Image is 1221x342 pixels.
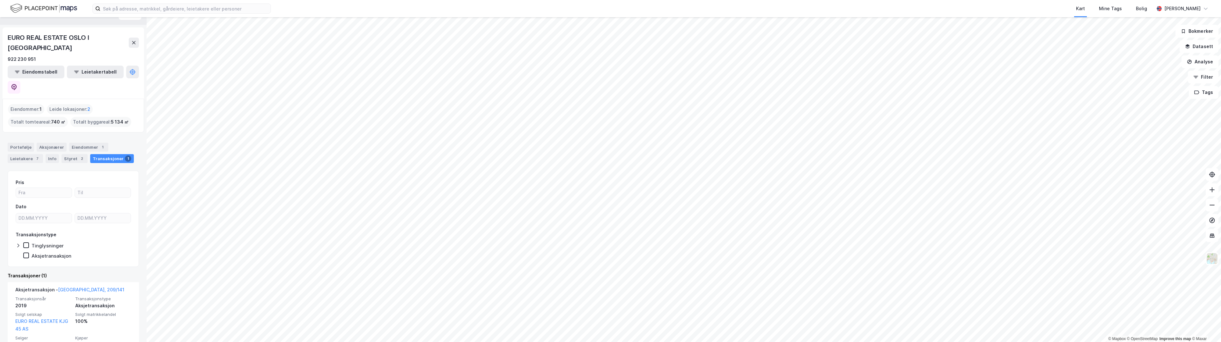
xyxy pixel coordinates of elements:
div: Aksjonærer [37,143,67,152]
button: Analyse [1181,55,1218,68]
input: Til [75,188,131,197]
input: DD.MM.YYYY [16,213,72,223]
a: OpenStreetMap [1127,337,1158,341]
div: Aksjetransaksjon - [15,286,124,296]
div: 1 [99,144,106,150]
button: Datasett [1180,40,1218,53]
div: Totalt byggareal : [70,117,131,127]
div: Leietakere [8,154,43,163]
div: Kart [1076,5,1085,12]
div: Kontrollprogram for chat [1189,311,1221,342]
div: Pris [16,179,24,186]
div: Totalt tomteareal : [8,117,68,127]
div: 2019 [15,302,71,310]
span: Solgt selskap [15,312,71,317]
input: Fra [16,188,72,197]
span: 2 [87,105,90,113]
div: Eiendommer [69,143,108,152]
button: Filter [1188,71,1218,83]
div: Styret [61,154,88,163]
a: Improve this map [1160,337,1191,341]
div: Dato [16,203,26,210]
a: Mapbox [1108,337,1126,341]
button: Bokmerker [1175,25,1218,38]
button: Tags [1189,86,1218,99]
div: 100% [75,317,131,325]
iframe: Chat Widget [1189,311,1221,342]
div: Portefølje [8,143,34,152]
input: Søk på adresse, matrikkel, gårdeiere, leietakere eller personer [100,4,271,13]
div: Transaksjonstype [16,231,56,239]
div: Transaksjoner [90,154,134,163]
div: Aksjetransaksjon [32,253,71,259]
div: Tinglysninger [32,243,64,249]
div: Aksjetransaksjon [75,302,131,310]
div: 2 [79,155,85,162]
input: DD.MM.YYYY [75,213,131,223]
span: Solgt matrikkelandel [75,312,131,317]
a: [GEOGRAPHIC_DATA], 209/141 [58,287,124,292]
button: Eiendomstabell [8,66,64,78]
span: Selger [15,335,71,341]
div: Bolig [1136,5,1147,12]
div: [PERSON_NAME] [1164,5,1201,12]
button: Leietakertabell [67,66,124,78]
div: 1 [125,155,131,162]
div: 922 230 951 [8,55,36,63]
span: 740 ㎡ [51,118,65,126]
div: Leide lokasjoner : [47,104,93,114]
span: Transaksjonstype [75,296,131,302]
div: 7 [34,155,40,162]
div: Eiendommer : [8,104,44,114]
span: Transaksjonsår [15,296,71,302]
a: EURO REAL ESTATE KJG 45 AS [15,318,68,331]
div: Mine Tags [1099,5,1122,12]
img: logo.f888ab2527a4732fd821a326f86c7f29.svg [10,3,77,14]
div: EURO REAL ESTATE OSLO I [GEOGRAPHIC_DATA] [8,32,129,53]
span: 5 134 ㎡ [111,118,129,126]
div: Transaksjoner (1) [8,272,139,280]
span: 1 [40,105,42,113]
img: Z [1206,253,1218,265]
span: Kjøper [75,335,131,341]
div: Info [46,154,59,163]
